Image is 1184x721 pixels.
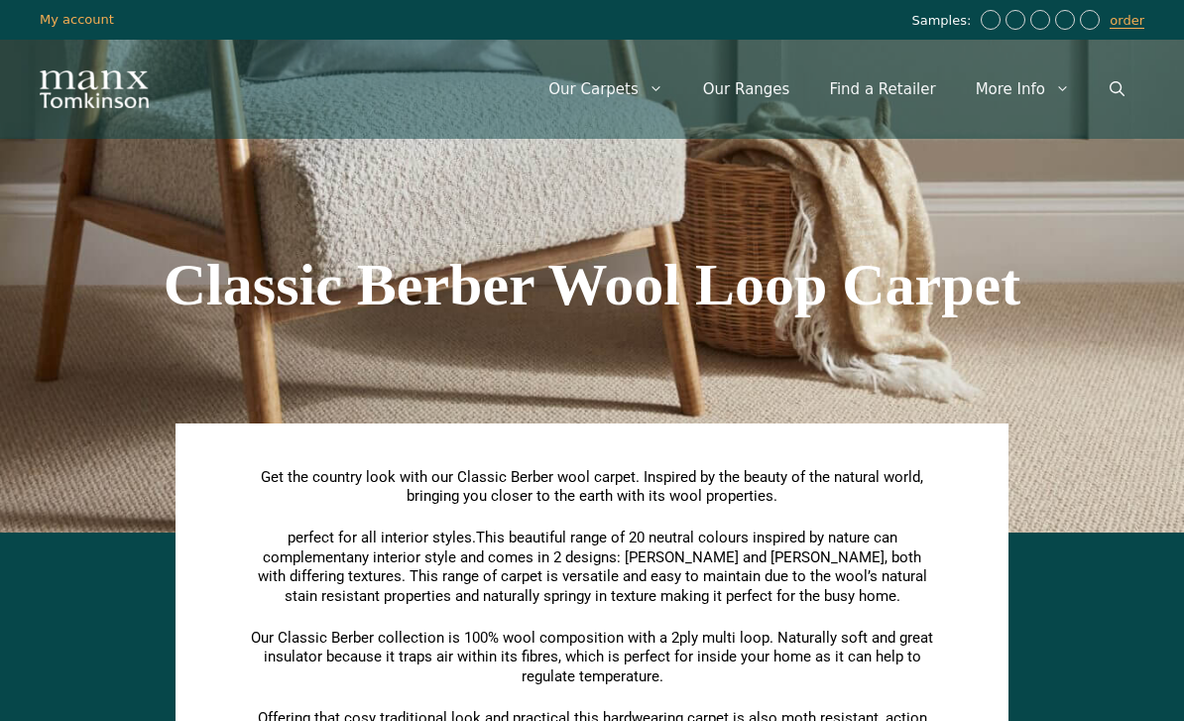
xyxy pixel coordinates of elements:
[1090,60,1144,119] a: Open Search Bar
[40,12,114,27] a: My account
[529,60,683,119] a: Our Carpets
[683,60,810,119] a: Our Ranges
[250,468,934,507] p: Get the country look with our Classic Berber wool carpet. Inspired by the beauty of the natural w...
[40,70,149,108] img: Manx Tomkinson
[288,529,476,546] span: perfect for all interior styles.
[37,255,1147,314] h1: Classic Berber Wool Loop Carpet
[1110,13,1144,29] a: order
[809,60,955,119] a: Find a Retailer
[529,60,1144,119] nav: Primary
[911,13,976,30] span: Samples:
[956,60,1090,119] a: More Info
[250,629,934,687] p: Our Classic Berber collection is 100% wool composition with a 2ply multi loop. Naturally soft and...
[258,548,927,605] span: any interior style and comes in 2 designs: [PERSON_NAME] and [PERSON_NAME], both with differing t...
[263,529,897,566] span: This beautiful range of 20 neutral colours inspired by nature can complement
